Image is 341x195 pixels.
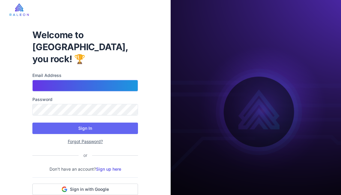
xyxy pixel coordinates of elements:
h1: Welcome to [GEOGRAPHIC_DATA], you rock! 🏆 [32,29,138,65]
label: Email Address [32,72,138,79]
div: or [79,152,92,159]
a: Sign up here [96,166,121,172]
label: Password [32,96,138,103]
button: Sign In [32,123,138,134]
span: Sign in with Google [70,186,109,192]
button: Sign in with Google [32,184,138,195]
p: Don't have an account? [32,166,138,172]
img: raleon-logo-whitebg.9aac0268.jpg [10,3,29,16]
a: Forgot Password? [68,139,103,144]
